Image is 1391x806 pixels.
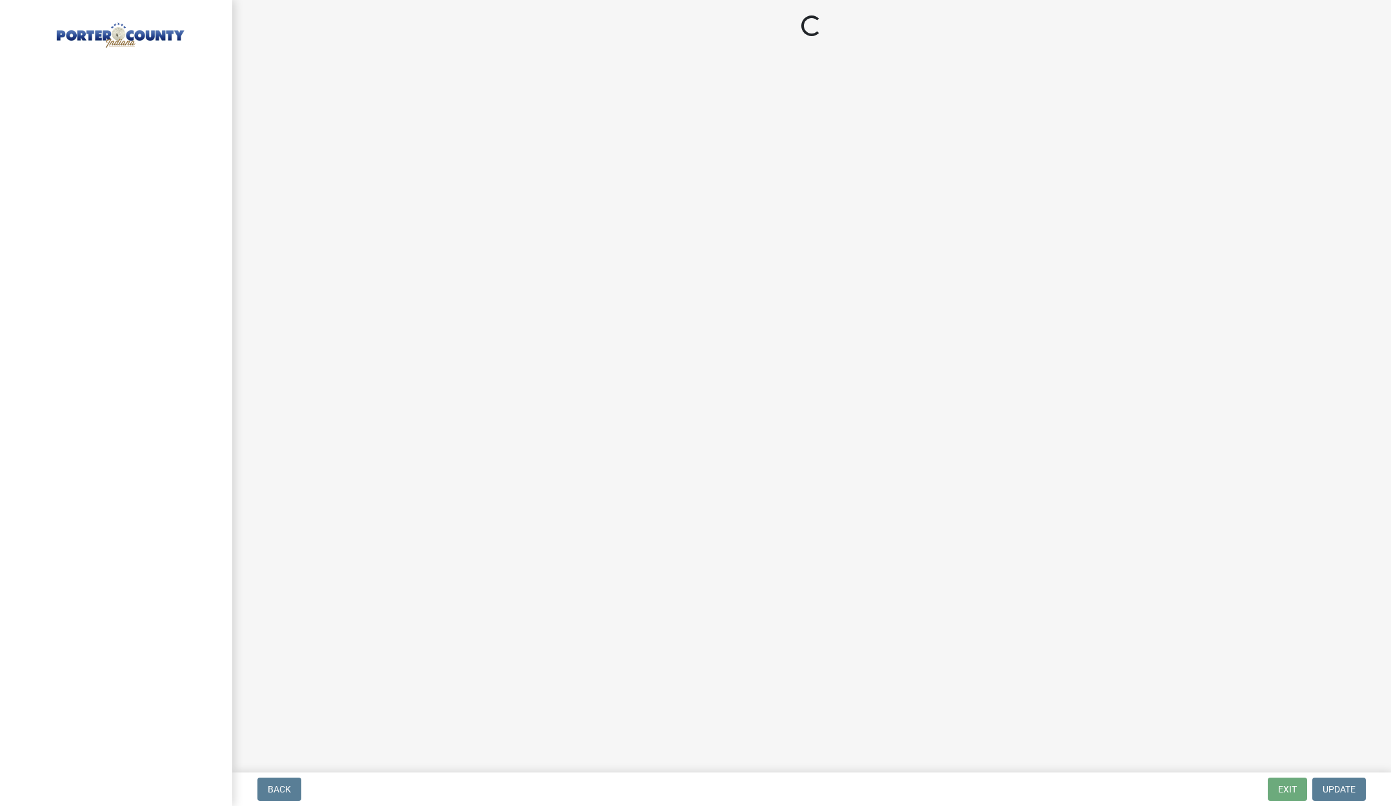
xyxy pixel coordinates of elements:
[257,778,301,801] button: Back
[1268,778,1307,801] button: Exit
[26,14,212,50] img: Porter County, Indiana
[1323,784,1356,794] span: Update
[1312,778,1366,801] button: Update
[268,784,291,794] span: Back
